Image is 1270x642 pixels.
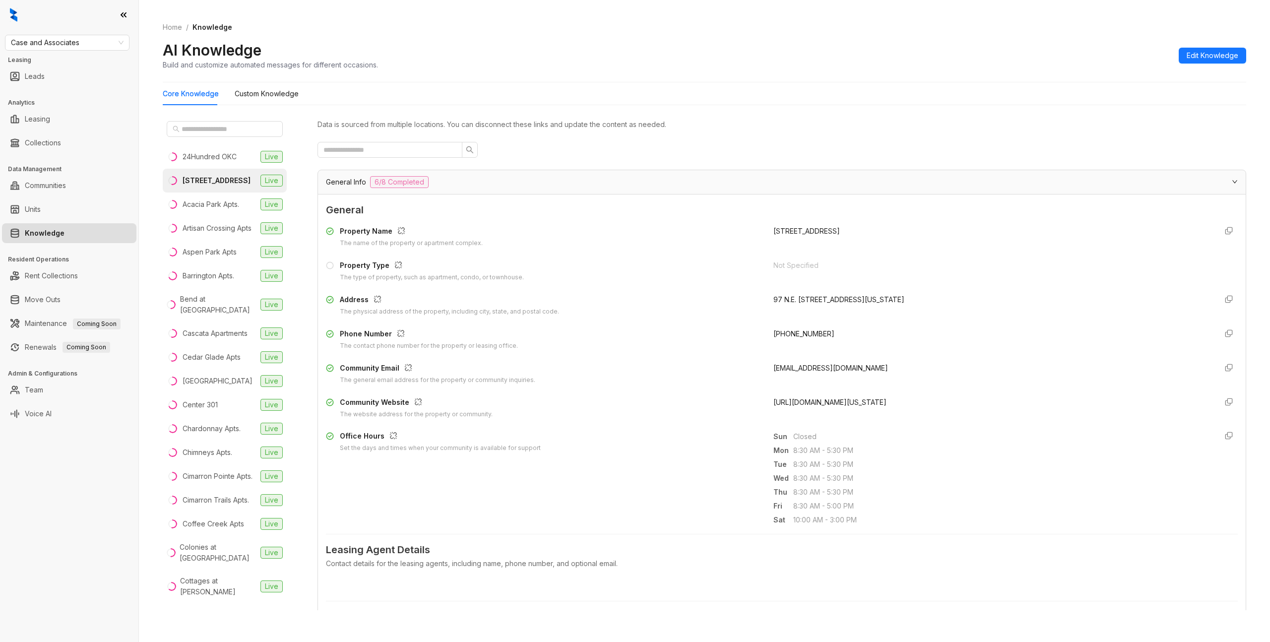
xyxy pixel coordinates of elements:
li: Maintenance [2,314,136,333]
div: Property Type [340,260,524,273]
div: Community Email [340,363,535,376]
span: 6/8 Completed [370,176,429,188]
span: 8:30 AM - 5:30 PM [793,445,1209,456]
div: The type of property, such as apartment, condo, or townhouse. [340,273,524,282]
span: Sun [773,431,793,442]
span: Live [260,447,283,458]
li: Voice AI [2,404,136,424]
span: 8:30 AM - 5:30 PM [793,487,1209,498]
div: Cottages at [PERSON_NAME] [180,576,256,597]
div: 97 N.E. [STREET_ADDRESS][US_STATE] [773,294,1209,305]
span: Case and Associates [11,35,124,50]
a: RenewalsComing Soon [25,337,110,357]
div: Core Knowledge [163,88,219,99]
div: Office Hours [340,431,541,444]
div: Colonies at [GEOGRAPHIC_DATA] [180,542,256,564]
li: Team [2,380,136,400]
h3: Analytics [8,98,138,107]
span: Live [260,494,283,506]
span: Live [260,151,283,163]
span: Live [260,175,283,187]
div: Cimarron Pointe Apts. [183,471,253,482]
a: Voice AI [25,404,52,424]
div: Chimneys Apts. [183,447,232,458]
span: Wed [773,473,793,484]
span: General [326,202,1238,218]
span: Coming Soon [73,319,121,329]
span: 8:30 AM - 5:30 PM [793,459,1209,470]
span: Live [260,246,283,258]
span: Tue [773,459,793,470]
span: search [173,126,180,132]
span: search [466,146,474,154]
div: Barrington Apts. [183,270,234,281]
h3: Leasing [8,56,138,64]
li: Leads [2,66,136,86]
div: Address [340,294,559,307]
div: Artisan Crossing Apts [183,223,252,234]
div: Contact details for the leasing agents, including name, phone number, and optional email. [326,558,1238,569]
li: Collections [2,133,136,153]
div: Chardonnay Apts. [183,423,241,434]
h3: Resident Operations [8,255,138,264]
div: Cascata Apartments [183,328,248,339]
button: Edit Knowledge [1179,48,1246,64]
div: Coffee Creek Apts [183,518,244,529]
li: Renewals [2,337,136,357]
div: Set the days and times when your community is available for support [340,444,541,453]
img: logo [10,8,17,22]
span: 10:00 AM - 3:00 PM [793,514,1209,525]
a: Leads [25,66,45,86]
a: Move Outs [25,290,61,310]
span: [PHONE_NUMBER] [773,329,834,338]
span: Live [260,351,283,363]
span: 8:30 AM - 5:00 PM [793,501,1209,512]
span: Live [260,299,283,311]
div: Build and customize automated messages for different occasions. [163,60,378,70]
li: Communities [2,176,136,195]
div: The general email address for the property or community inquiries. [340,376,535,385]
div: Cedar Glade Apts [183,352,241,363]
span: Live [260,327,283,339]
span: Live [260,470,283,482]
span: Live [260,518,283,530]
div: Cottages at [GEOGRAPHIC_DATA] [180,609,256,631]
span: Fri [773,501,793,512]
a: Collections [25,133,61,153]
span: Leasing Agent Details [326,542,1238,558]
div: Center 301 [183,399,218,410]
a: Leasing [25,109,50,129]
h3: Admin & Configurations [8,369,138,378]
div: Not Specified [773,260,1209,271]
div: Community Website [340,397,493,410]
div: Property Name [340,226,483,239]
span: Live [260,423,283,435]
div: General Info6/8 Completed [318,170,1246,194]
span: Knowledge [192,23,232,31]
li: Move Outs [2,290,136,310]
div: The name of the property or apartment complex. [340,239,483,248]
span: Live [260,222,283,234]
li: Units [2,199,136,219]
span: Thu [773,487,793,498]
div: Acacia Park Apts. [183,199,239,210]
span: Mon [773,445,793,456]
span: Live [260,198,283,210]
div: Phone Number [340,328,518,341]
a: Home [161,22,184,33]
h2: AI Knowledge [163,41,261,60]
li: / [186,22,189,33]
span: Sat [773,514,793,525]
span: Live [260,270,283,282]
div: [STREET_ADDRESS] [183,175,251,186]
div: Custom Knowledge [235,88,299,99]
div: 24Hundred OKC [183,151,237,162]
div: Cimarron Trails Apts. [183,495,249,506]
span: General Info [326,177,366,188]
span: Coming Soon [63,342,110,353]
li: Rent Collections [2,266,136,286]
a: Units [25,199,41,219]
span: 8:30 AM - 5:30 PM [793,473,1209,484]
div: Data is sourced from multiple locations. You can disconnect these links and update the content as... [317,119,1246,130]
div: Bend at [GEOGRAPHIC_DATA] [180,294,256,316]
